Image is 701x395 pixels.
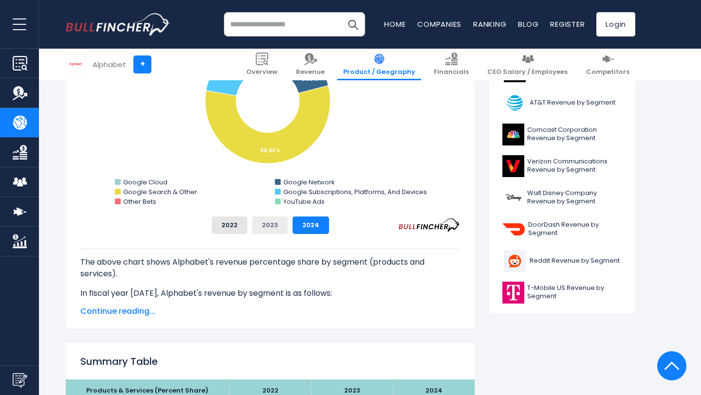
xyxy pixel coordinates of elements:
a: DoorDash Revenue by Segment [497,216,628,243]
a: Overview [240,49,283,80]
a: Product / Geography [337,49,421,80]
img: T logo [502,92,527,114]
span: Product / Geography [343,68,415,76]
button: 2023 [252,216,288,234]
a: Financials [428,49,475,80]
a: AT&T Revenue by Segment [497,90,628,116]
a: Go to homepage [66,13,170,36]
img: TMUS logo [502,282,524,304]
a: Reddit Revenue by Segment [497,248,628,274]
a: Blog [518,19,538,29]
img: bullfincher logo [66,13,170,36]
text: Google Search & Other [123,187,197,197]
span: CEO Salary / Employees [487,68,568,76]
span: Walt Disney Company Revenue by Segment [527,189,622,206]
a: Ranking [473,19,506,29]
a: + [133,55,151,73]
a: Home [384,19,406,29]
text: Other Bets [123,197,156,206]
span: Continue reading... [80,305,460,317]
img: VZ logo [502,155,524,177]
span: Overview [246,68,277,76]
a: Competitors [580,49,635,80]
span: Competitors [586,68,629,76]
div: Alphabet [92,59,126,70]
p: The above chart shows Alphabet's revenue percentage share by segment (products and services). [80,256,460,280]
text: YouTube Ads [283,197,325,206]
a: Register [550,19,585,29]
text: Google Network [283,178,335,187]
a: Walt Disney Company Revenue by Segment [497,184,628,211]
a: Comcast Corporation Revenue by Segment [497,121,628,148]
text: Google Subscriptions, Platforms, And Devices [283,187,427,197]
span: Financials [434,68,469,76]
svg: Alphabet's Revenue Share by Segment [80,14,460,209]
a: Revenue [290,49,331,80]
span: Comcast Corporation Revenue by Segment [527,126,622,143]
text: Google Cloud [123,178,167,187]
a: Verizon Communications Revenue by Segment [497,153,628,180]
button: 2022 [212,216,247,234]
tspan: 56.63 % [260,147,280,154]
a: CEO Salary / Employees [481,49,573,80]
a: Login [596,12,635,36]
a: T-Mobile US Revenue by Segment [497,279,628,306]
span: Revenue [296,68,325,76]
button: 2024 [293,216,329,234]
span: AT&T Revenue by Segment [530,99,615,107]
img: GOOGL logo [66,55,85,73]
img: CMCSA logo [502,124,524,145]
p: In fiscal year [DATE], Alphabet's revenue by segment is as follows: [80,287,460,299]
img: RDDT logo [502,250,527,272]
span: T-Mobile US Revenue by Segment [527,284,622,301]
span: DoorDash Revenue by Segment [528,221,622,237]
span: Reddit Revenue by Segment [530,257,620,265]
h2: Summary Table [80,354,460,369]
a: Companies [417,19,461,29]
button: Search [341,12,365,36]
img: DIS logo [502,187,524,209]
img: DASH logo [502,218,525,240]
span: Verizon Communications Revenue by Segment [527,158,622,174]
